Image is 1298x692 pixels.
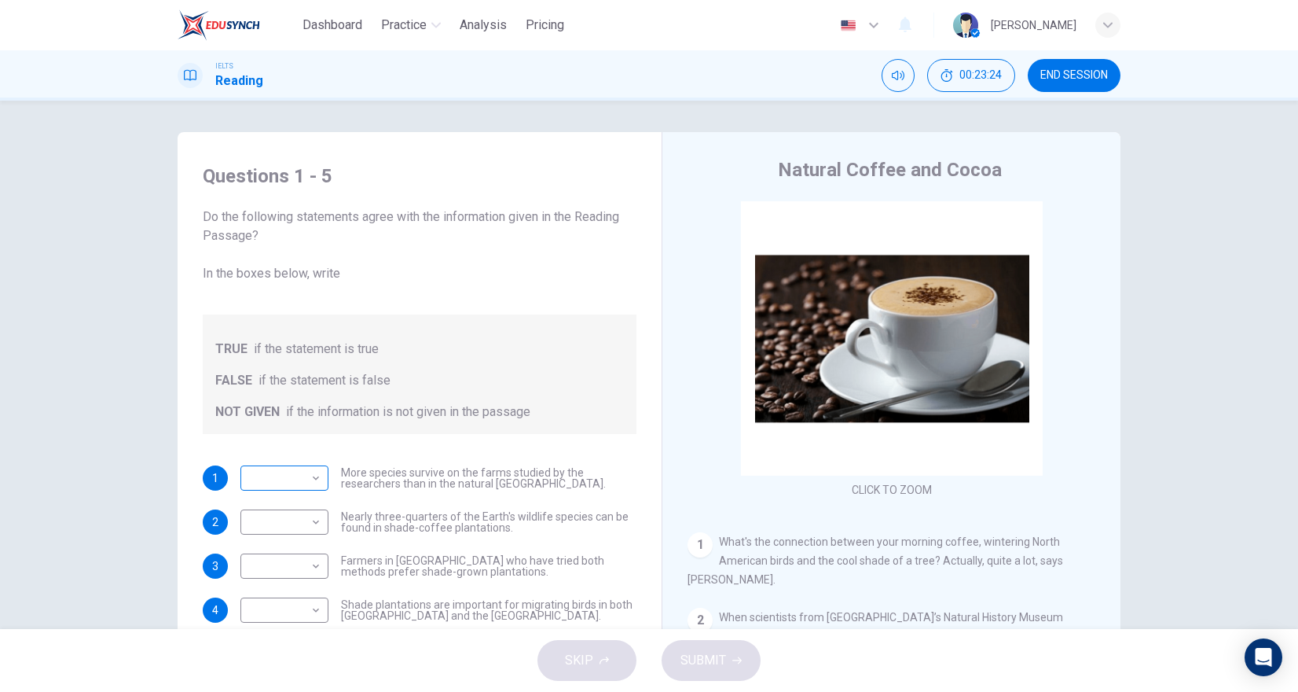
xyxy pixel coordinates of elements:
span: 2 [212,517,218,528]
span: 4 [212,605,218,616]
h4: Questions 1 - 5 [203,164,636,189]
span: IELTS [215,61,233,72]
span: Farmers in [GEOGRAPHIC_DATA] who have tried both methods prefer shade-grown plantations. [341,555,636,577]
div: Hide [927,59,1015,92]
span: Pricing [526,16,564,35]
span: 3 [212,561,218,572]
span: 00:23:24 [959,69,1002,82]
span: Nearly three-quarters of the Earth's wildlife species can be found in shade-coffee plantations. [341,511,636,533]
h1: Reading [215,72,263,90]
button: Dashboard [296,11,368,39]
h4: Natural Coffee and Cocoa [778,157,1002,182]
span: More species survive on the farms studied by the researchers than in the natural [GEOGRAPHIC_DATA]. [341,467,636,489]
span: Practice [381,16,427,35]
img: EduSynch logo [178,9,260,41]
img: en [838,20,858,31]
div: 2 [687,608,713,633]
img: Profile picture [953,13,978,38]
button: Analysis [453,11,513,39]
button: Pricing [519,11,570,39]
div: 1 [687,532,713,558]
span: Shade plantations are important for migrating birds in both [GEOGRAPHIC_DATA] and the [GEOGRAPHIC... [341,599,636,621]
span: Do the following statements agree with the information given in the Reading Passage? In the boxes... [203,208,636,283]
button: Practice [375,11,447,39]
span: Dashboard [302,16,362,35]
span: 1 [212,473,218,484]
span: if the statement is false [258,371,390,390]
div: Open Intercom Messenger [1245,639,1282,676]
button: 00:23:24 [927,59,1015,92]
span: END SESSION [1040,69,1108,82]
div: [PERSON_NAME] [991,16,1076,35]
span: if the information is not given in the passage [286,403,530,421]
a: EduSynch logo [178,9,296,41]
span: What's the connection between your morning coffee, wintering North American birds and the cool sh... [687,536,1063,586]
span: NOT GIVEN [215,403,280,421]
span: if the statement is true [254,340,379,359]
span: Analysis [460,16,507,35]
button: END SESSION [1028,59,1120,92]
span: FALSE [215,371,252,390]
span: TRUE [215,340,247,359]
div: Mute [882,59,915,92]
